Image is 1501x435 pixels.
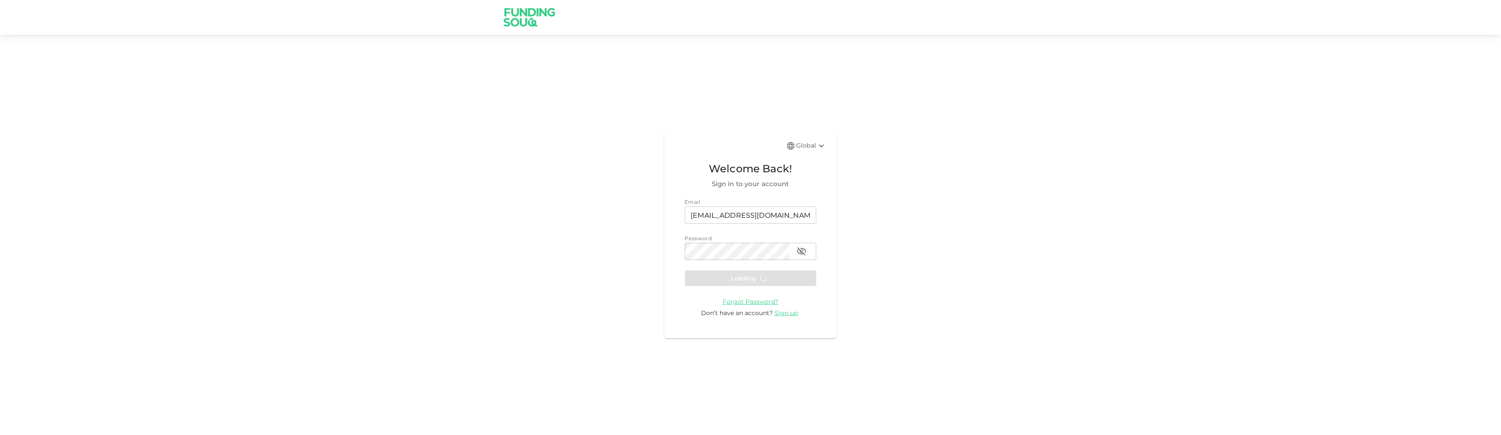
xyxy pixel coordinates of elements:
[685,235,712,242] span: Password
[723,297,778,306] a: Forgot Password?
[685,243,790,260] input: password
[685,199,701,205] span: Email
[701,309,773,317] span: Don’t have an account?
[797,141,827,151] div: Global
[685,161,816,177] span: Welcome Back!
[685,206,816,224] input: email
[685,179,816,189] span: Sign in to your account
[775,309,798,317] span: Sign up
